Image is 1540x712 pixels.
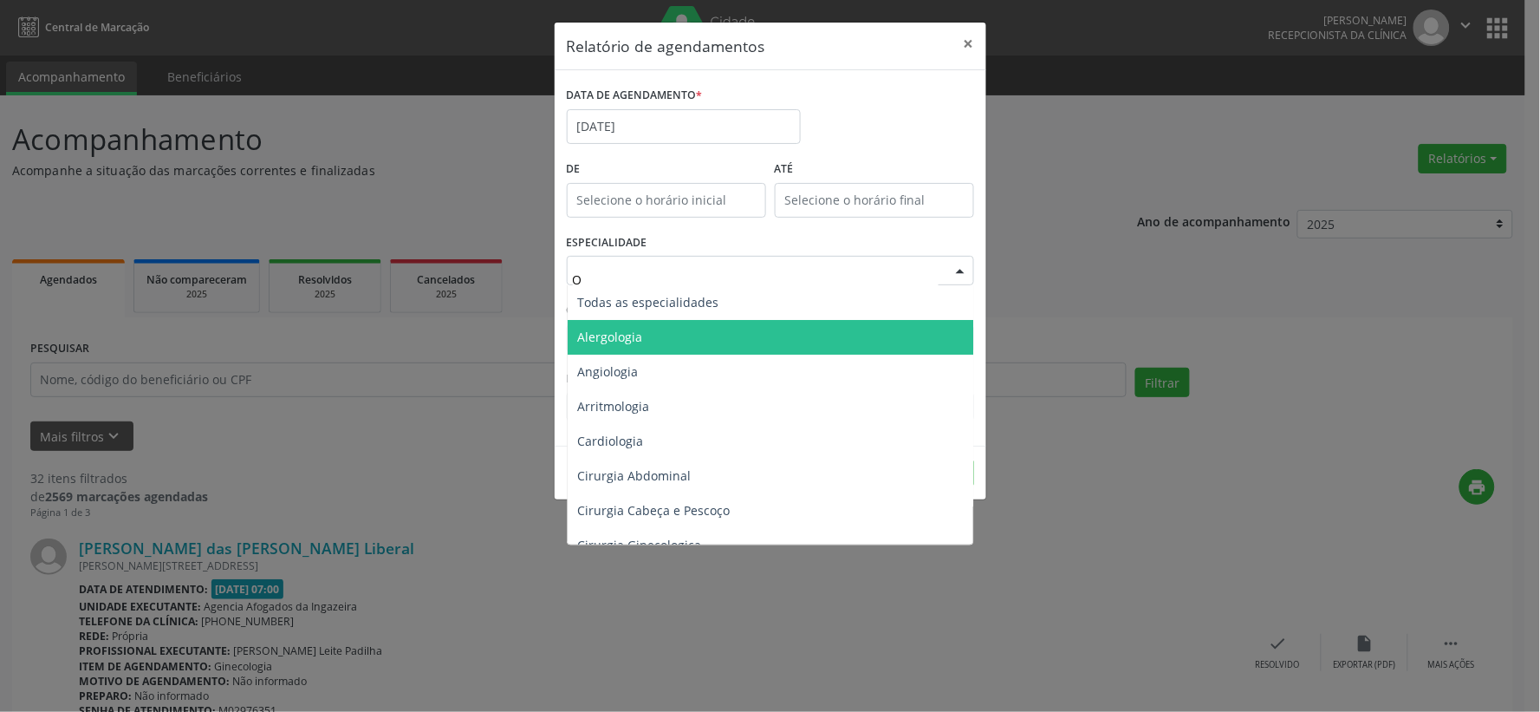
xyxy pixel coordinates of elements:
[578,433,644,449] span: Cardiologia
[567,230,647,257] label: ESPECIALIDADE
[567,183,766,218] input: Selecione o horário inicial
[578,294,719,310] span: Todas as especialidades
[578,502,731,519] span: Cirurgia Cabeça e Pescoço
[567,35,765,57] h5: Relatório de agendamentos
[567,82,703,109] label: DATA DE AGENDAMENTO
[578,537,702,553] span: Cirurgia Ginecologica
[952,23,986,65] button: Close
[775,156,974,183] label: ATÉ
[578,329,643,345] span: Alergologia
[578,363,639,380] span: Angiologia
[567,109,801,144] input: Selecione uma data ou intervalo
[567,156,766,183] label: De
[775,183,974,218] input: Selecione o horário final
[578,467,692,484] span: Cirurgia Abdominal
[578,398,650,415] span: Arritmologia
[573,262,939,297] input: Seleciona uma especialidade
